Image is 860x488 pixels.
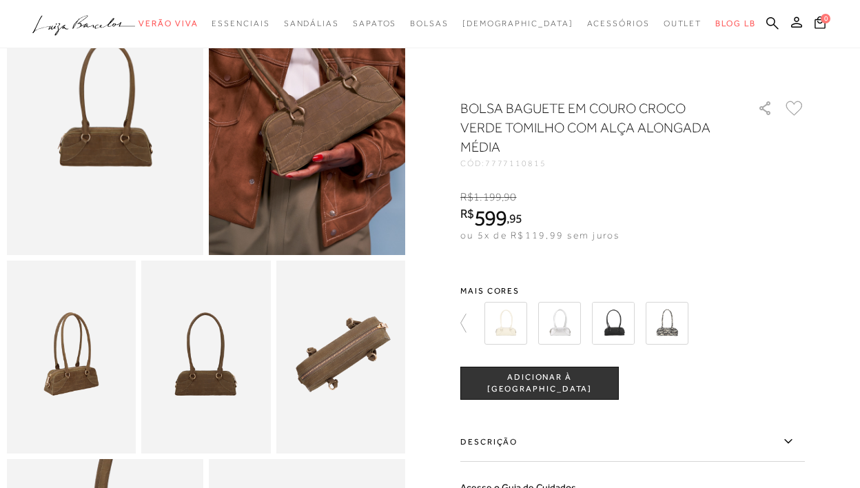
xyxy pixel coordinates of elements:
[460,287,805,295] span: Mais cores
[821,14,830,23] span: 0
[460,422,805,462] label: Descrição
[592,302,635,345] img: BOLSA MÉDIA EM COURO PRETO COM ALÇA ALONGADA
[664,19,702,28] span: Outlet
[810,15,830,34] button: 0
[460,367,619,400] button: ADICIONAR À [GEOGRAPHIC_DATA]
[646,302,688,345] img: BOLSA MÉDIA EM COURO ZEBRA PRETO COM ALÇA ALONGADA
[284,19,339,28] span: Sandálias
[715,19,755,28] span: BLOG LB
[460,230,620,241] span: ou 5x de R$119,99 sem juros
[460,99,719,156] h1: BOLSA BAGUETE EM COURO CROCO VERDE TOMILHO COM ALÇA ALONGADA MÉDIA
[473,191,502,203] span: 1.199
[504,191,516,203] span: 90
[587,11,650,37] a: categoryNavScreenReaderText
[715,11,755,37] a: BLOG LB
[353,11,396,37] a: categoryNavScreenReaderText
[212,19,269,28] span: Essenciais
[538,302,581,345] img: BOLSA MÉDIA EM COURO PRATA COM ALÇA ALONGADA
[212,11,269,37] a: categoryNavScreenReaderText
[664,11,702,37] a: categoryNavScreenReaderText
[139,11,198,37] a: categoryNavScreenReaderText
[276,261,405,454] img: image
[587,19,650,28] span: Acessórios
[460,207,474,220] i: R$
[509,211,522,225] span: 95
[410,11,449,37] a: categoryNavScreenReaderText
[461,372,618,396] span: ADICIONAR À [GEOGRAPHIC_DATA]
[485,159,546,168] span: 7777110815
[502,191,517,203] i: ,
[7,261,136,454] img: image
[460,159,736,167] div: CÓD:
[410,19,449,28] span: Bolsas
[462,19,573,28] span: [DEMOGRAPHIC_DATA]
[284,11,339,37] a: categoryNavScreenReaderText
[474,205,506,230] span: 599
[506,212,522,225] i: ,
[484,302,527,345] img: BOLSA MÉDIA EM COURO OFF WHITE COM ALÇA ALONGADA
[139,19,198,28] span: Verão Viva
[462,11,573,37] a: noSubCategoriesText
[460,191,473,203] i: R$
[353,19,396,28] span: Sapatos
[141,261,270,454] img: image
